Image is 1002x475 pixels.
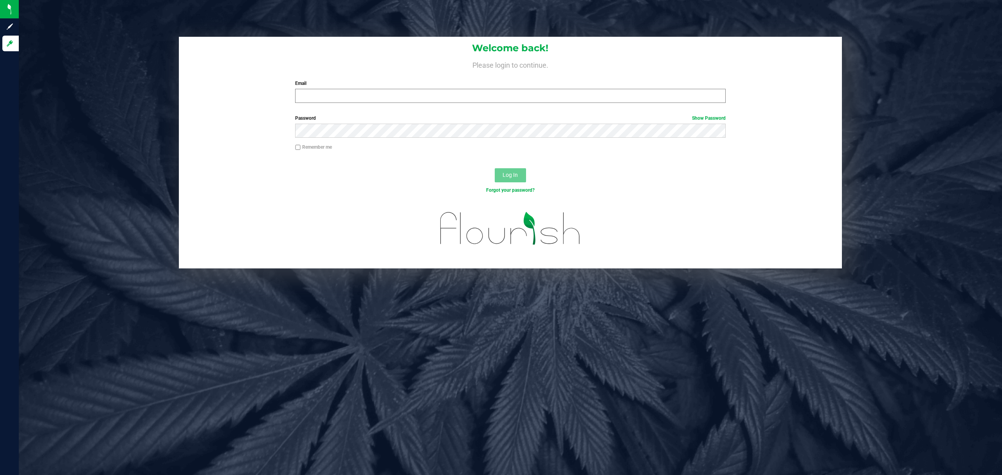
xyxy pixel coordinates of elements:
label: Email [295,80,726,87]
a: Forgot your password? [486,187,535,193]
span: Password [295,115,316,121]
span: Log In [503,172,518,178]
h4: Please login to continue. [179,59,842,69]
inline-svg: Sign up [6,23,14,31]
img: flourish_logo.svg [427,202,593,255]
h1: Welcome back! [179,43,842,53]
button: Log In [495,168,526,182]
input: Remember me [295,145,301,150]
label: Remember me [295,144,332,151]
a: Show Password [692,115,726,121]
inline-svg: Log in [6,40,14,47]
